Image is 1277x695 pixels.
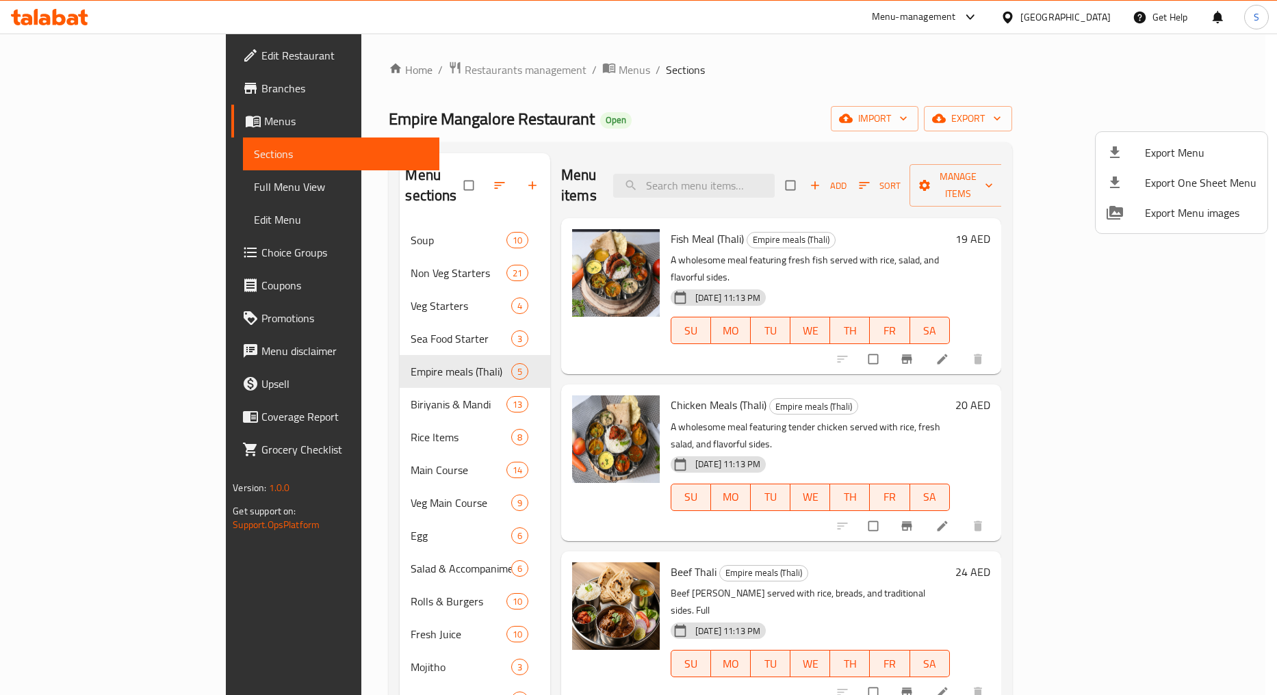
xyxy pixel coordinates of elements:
[1096,168,1267,198] li: Export one sheet menu items
[1096,198,1267,228] li: Export Menu images
[1145,144,1256,161] span: Export Menu
[1145,205,1256,221] span: Export Menu images
[1145,174,1256,191] span: Export One Sheet Menu
[1096,137,1267,168] li: Export menu items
